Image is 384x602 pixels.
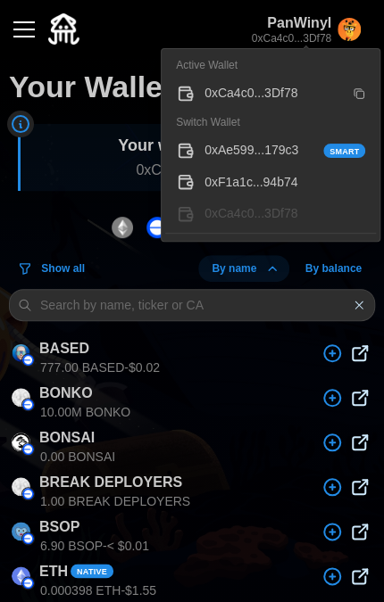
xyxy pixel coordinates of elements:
strong: Your wallet address [118,136,269,154]
p: 1.00 BREAK DEPLOYERS [40,492,190,510]
p: 0xCa4c...Df78 [29,159,357,182]
img: original [338,18,361,41]
button: Show all [9,255,98,282]
div: 0xF1a1c...94b74 [205,172,365,192]
button: By balance [292,255,375,282]
button: Ethereum [107,209,138,246]
p: BSOP [39,516,79,547]
img: Ethereum [112,217,133,238]
p: 0xCa4c0...3Df78 [252,31,331,46]
p: 0.000398 ETH [40,581,156,599]
h1: Your Wallet [9,67,172,106]
img: Base [146,217,168,238]
img: BASED (on Base) [12,343,30,362]
span: Show all [41,256,85,281]
span: Native [77,565,107,578]
span: - < $0.01 [103,539,149,553]
p: 10.00M BONKO [40,403,130,421]
span: By name [212,256,256,281]
span: - $1.55 [121,583,156,598]
img: ETH (on Base) [12,566,30,585]
div: 0xAe599...179c3 [205,141,365,161]
p: BASED [39,338,89,368]
p: PanWinyl [252,12,331,35]
span: Smart [330,145,359,158]
span: - $0.02 [124,360,160,375]
p: BREAK DEPLOYERS [39,472,182,502]
img: BREAK DEPLOYERS (on Base) [12,477,30,496]
div: Active Wallet [165,53,376,78]
div: Switch Wallet [165,110,376,136]
p: 6.90 BSOP [40,537,149,555]
img: BONSAI (on Base) [12,433,30,451]
img: BSOP (on Base) [12,522,30,540]
img: Quidli [48,13,79,45]
p: ETH [39,561,68,591]
div: 0xCa4c0...3Df78 [205,84,344,103]
input: Search by name, ticker or CA [9,289,375,321]
p: 0.00 BONSAI [40,448,115,466]
button: By name [198,255,288,282]
button: Base [142,209,172,246]
p: BONKO [39,383,93,413]
div: 0xCa4c0...3Df78 [205,204,365,224]
p: 777.00 BASED [40,359,160,376]
span: By balance [305,256,362,281]
img: BONKO (on Base) [12,388,30,407]
p: BONSAI [39,427,95,458]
